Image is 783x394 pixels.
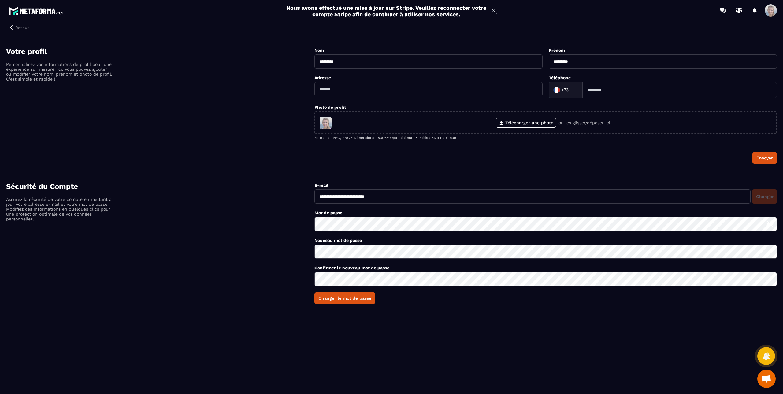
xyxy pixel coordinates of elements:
[314,210,342,215] label: Mot de passe
[314,292,375,304] button: Changer le mot de passe
[561,87,569,93] span: +33
[6,47,314,56] h4: Votre profil
[286,5,487,17] h2: Nous avons effectué une mise à jour sur Stripe. Veuillez reconnecter votre compte Stripe afin de ...
[496,118,556,128] label: Télécharger une photo
[6,182,314,191] h4: Sécurité du Compte
[314,183,328,188] label: E-mail
[757,370,776,388] a: Ouvrir le chat
[6,24,31,32] button: Retour
[314,75,331,80] label: Adresse
[549,82,582,98] div: Search for option
[314,136,777,140] p: Format : JPEG, PNG • Dimensions : 500*500px minimum • Poids : 5Mo maximum
[549,75,571,80] label: Téléphone
[314,105,346,110] label: Photo de profil
[570,85,576,95] input: Search for option
[551,84,563,96] img: Country Flag
[558,120,610,125] p: ou les glisser/déposer ici
[752,152,777,164] button: Envoyer
[549,48,565,53] label: Prénom
[6,62,113,81] p: Personnalisez vos informations de profil pour une expérience sur mesure. Ici, vous pouvez ajouter...
[314,48,324,53] label: Nom
[9,6,64,17] img: logo
[314,238,362,243] label: Nouveau mot de passe
[314,265,389,270] label: Confirmer le nouveau mot de passe
[6,197,113,221] p: Assurez la sécurité de votre compte en mettant à jour votre adresse e-mail et votre mot de passe....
